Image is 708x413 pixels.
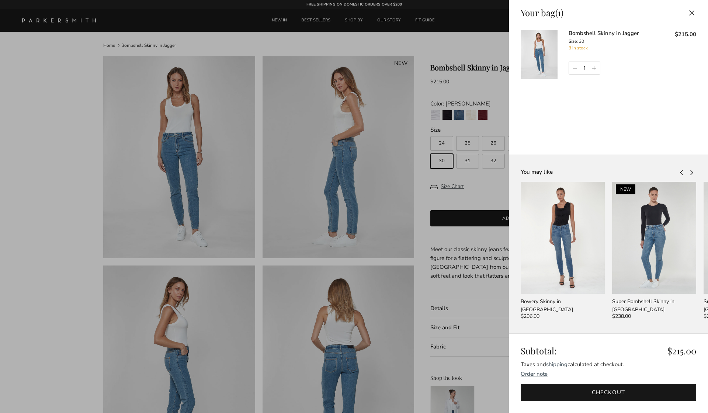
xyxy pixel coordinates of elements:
a: Bombshell Skinny in Jagger [569,29,639,37]
a: Bowery Skinny in [GEOGRAPHIC_DATA] $206.00 [521,298,605,322]
a: Decrease quantity [569,62,579,74]
a: Increase quantity [590,62,600,74]
div: You may like [521,168,677,176]
span: Size: [569,38,578,44]
span: $215.00 [675,31,696,38]
div: Your bag [521,7,563,18]
input: Quantity [579,62,590,74]
a: Super Bombshell Skinny in [GEOGRAPHIC_DATA] $238.00 [612,298,696,322]
div: Bowery Skinny in [GEOGRAPHIC_DATA] [521,298,605,314]
span: $238.00 [612,312,631,320]
div: Super Bombshell Skinny in [GEOGRAPHIC_DATA] [612,298,696,314]
div: 3 in stock [569,45,664,52]
span: 30 [579,38,584,44]
span: $206.00 [521,312,539,320]
a: shipping [546,361,568,368]
toggle-target: Order note [521,370,548,378]
div: Taxes and calculated at checkout. [521,360,696,369]
span: $215.00 [667,346,696,356]
div: Subtotal: [521,346,696,356]
span: (1) [555,7,563,18]
a: Checkout [521,384,696,401]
